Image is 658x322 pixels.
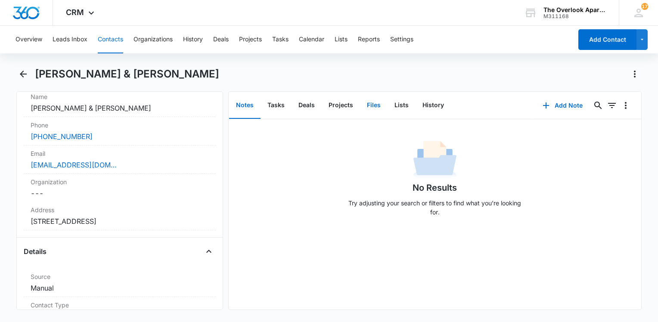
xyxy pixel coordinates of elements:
[133,26,173,53] button: Organizations
[24,269,216,297] div: SourceManual
[183,26,203,53] button: History
[641,3,648,10] span: 17
[24,146,216,174] div: Email[EMAIL_ADDRESS][DOMAIN_NAME]
[619,99,633,112] button: Overflow Menu
[292,92,322,119] button: Deals
[358,26,380,53] button: Reports
[543,6,606,13] div: account name
[31,160,117,170] a: [EMAIL_ADDRESS][DOMAIN_NAME]
[299,26,324,53] button: Calendar
[31,188,209,198] dd: ---
[413,138,456,181] img: No Data
[239,26,262,53] button: Projects
[31,103,209,113] dd: [PERSON_NAME] & [PERSON_NAME]
[24,246,47,257] h4: Details
[641,3,648,10] div: notifications count
[229,92,261,119] button: Notes
[24,117,216,146] div: Phone[PHONE_NUMBER]
[543,13,606,19] div: account id
[24,202,216,230] div: Address[STREET_ADDRESS]
[16,67,30,81] button: Back
[31,149,209,158] label: Email
[31,177,209,186] label: Organization
[31,121,209,130] label: Phone
[272,26,289,53] button: Tasks
[213,26,229,53] button: Deals
[390,26,413,53] button: Settings
[24,89,216,117] div: Name[PERSON_NAME] & [PERSON_NAME]
[16,26,42,53] button: Overview
[416,92,451,119] button: History
[360,92,388,119] button: Files
[31,131,93,142] a: [PHONE_NUMBER]
[98,26,123,53] button: Contacts
[591,99,605,112] button: Search...
[261,92,292,119] button: Tasks
[31,300,209,310] label: Contact Type
[335,26,348,53] button: Lists
[35,68,219,80] h1: [PERSON_NAME] & [PERSON_NAME]
[31,205,209,214] label: Address
[31,92,209,101] label: Name
[578,29,636,50] button: Add Contact
[605,99,619,112] button: Filters
[322,92,360,119] button: Projects
[31,283,209,293] dd: Manual
[31,216,209,226] dd: [STREET_ADDRESS]
[24,174,216,202] div: Organization---
[628,67,642,81] button: Actions
[202,245,216,258] button: Close
[53,26,87,53] button: Leads Inbox
[388,92,416,119] button: Lists
[66,8,84,17] span: CRM
[345,198,525,217] p: Try adjusting your search or filters to find what you’re looking for.
[413,181,457,194] h1: No Results
[534,95,591,116] button: Add Note
[31,272,209,281] label: Source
